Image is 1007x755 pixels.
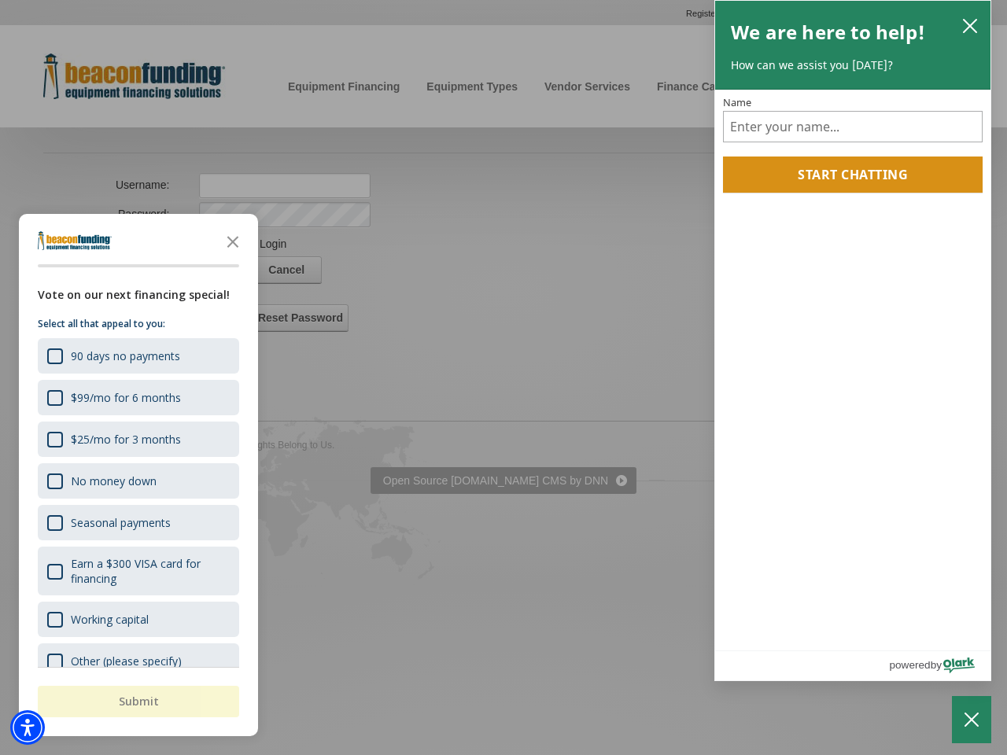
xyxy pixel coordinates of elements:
div: $25/mo for 3 months [38,422,239,457]
div: Seasonal payments [71,515,171,530]
div: Seasonal payments [38,505,239,540]
div: 90 days no payments [71,348,180,363]
p: How can we assist you [DATE]? [731,57,975,73]
button: Close the survey [217,225,249,256]
label: Name [723,98,983,108]
p: Select all that appeal to you: [38,316,239,332]
div: Other (please specify) [71,654,182,668]
h2: We are here to help! [731,17,925,48]
input: Name [723,111,983,142]
div: Other (please specify) [38,643,239,679]
div: No money down [38,463,239,499]
a: Powered by Olark [889,651,990,680]
div: Vote on our next financing special! [38,286,239,304]
div: $99/mo for 6 months [71,390,181,405]
button: Close Chatbox [952,696,991,743]
div: $99/mo for 6 months [38,380,239,415]
span: powered [889,655,930,675]
button: close chatbox [957,14,983,38]
div: No money down [71,473,157,488]
div: Accessibility Menu [10,710,45,745]
span: by [931,655,942,675]
div: 90 days no payments [38,338,239,374]
img: Company logo [38,231,112,250]
div: Earn a $300 VISA card for financing [71,556,230,586]
div: $25/mo for 3 months [71,432,181,447]
button: Submit [38,686,239,717]
div: Working capital [38,602,239,637]
div: Working capital [71,612,149,627]
button: Start chatting [723,157,983,193]
div: Survey [19,214,258,736]
div: Earn a $300 VISA card for financing [38,547,239,595]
